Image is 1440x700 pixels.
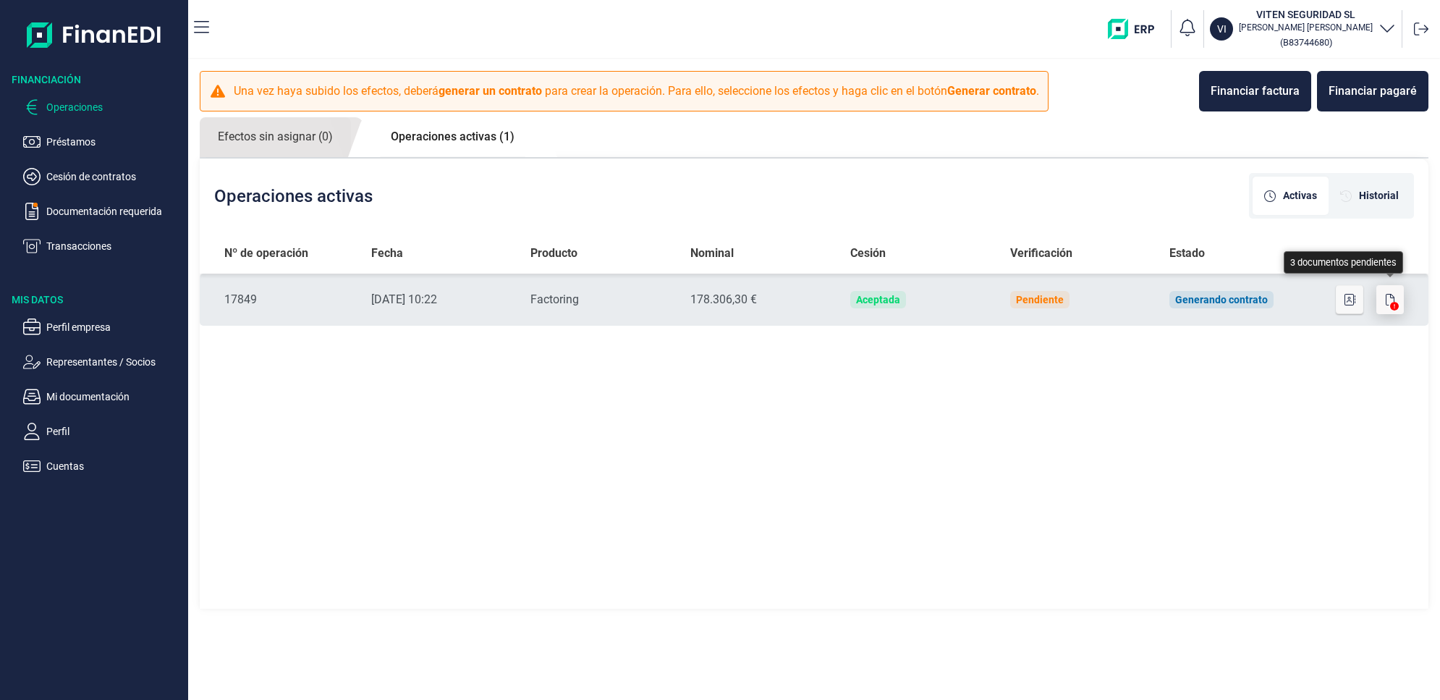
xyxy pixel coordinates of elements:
b: Generar contrato [947,84,1036,98]
p: Una vez haya subido los efectos, deberá para crear la operación. Para ello, seleccione los efecto... [234,83,1039,100]
button: VIVITEN SEGURIDAD SL[PERSON_NAME] [PERSON_NAME](B83744680) [1210,7,1396,51]
p: Perfil [46,423,182,440]
span: Producto [530,245,577,262]
a: Efectos sin asignar (0) [200,117,351,157]
button: Préstamos [23,133,182,151]
div: [object Object] [1253,177,1329,215]
button: Mi documentación [23,388,182,405]
div: [DATE] 10:22 [371,291,508,308]
button: Financiar pagaré [1317,71,1428,111]
span: Cesión [850,245,886,262]
div: Aceptada [856,294,900,305]
small: Copiar cif [1280,37,1332,48]
p: Representantes / Socios [46,353,182,371]
button: Perfil [23,423,182,440]
div: 178.306,30 € [690,291,827,308]
div: Financiar factura [1211,83,1300,100]
p: Cuentas [46,457,182,475]
button: Documentación requerida [23,203,182,220]
span: Nº de operación [224,245,308,262]
div: 17849 [224,291,348,308]
button: Representantes / Socios [23,353,182,371]
button: Perfil empresa [23,319,182,336]
div: Factoring [530,291,667,308]
button: Transacciones [23,237,182,255]
span: Activas [1283,188,1317,203]
span: Historial [1359,188,1399,203]
span: Estado [1169,245,1205,262]
img: erp [1108,19,1165,39]
span: Nominal [690,245,734,262]
p: VI [1217,22,1227,36]
button: Cesión de contratos [23,168,182,185]
button: Cuentas [23,457,182,475]
div: Pendiente [1016,294,1064,305]
h2: Operaciones activas [214,186,373,206]
p: Documentación requerida [46,203,182,220]
span: Fecha [371,245,403,262]
div: Financiar pagaré [1329,83,1417,100]
button: Financiar factura [1199,71,1311,111]
div: Generando contrato [1175,294,1268,305]
p: Operaciones [46,98,182,116]
b: generar un contrato [439,84,542,98]
h3: VITEN SEGURIDAD SL [1239,7,1373,22]
a: Operaciones activas (1) [373,117,533,156]
div: 3 documentos pendientes [1284,251,1403,274]
p: Préstamos [46,133,182,151]
img: Logo de aplicación [27,12,162,58]
span: Verificación [1010,245,1072,262]
p: Cesión de contratos [46,168,182,185]
p: [PERSON_NAME] [PERSON_NAME] [1239,22,1373,33]
p: Mi documentación [46,388,182,405]
p: Transacciones [46,237,182,255]
button: Operaciones [23,98,182,116]
p: Perfil empresa [46,319,182,336]
div: [object Object] [1329,177,1410,215]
